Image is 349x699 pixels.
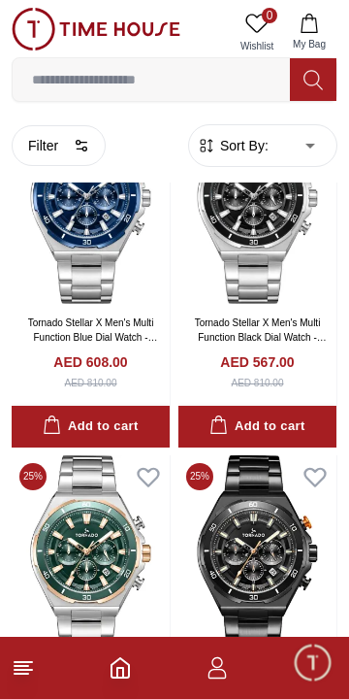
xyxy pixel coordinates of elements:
[262,8,277,23] span: 0
[65,376,117,390] div: AED 810.00
[178,455,336,659] img: Tornado Stellar X Men's Multi Function Black Dial Watch - T24104-BBBB
[19,463,47,490] span: 25 %
[195,317,327,357] a: Tornado Stellar X Men's Multi Function Black Dial Watch - T24104-SBSB
[28,317,158,357] a: Tornado Stellar X Men's Multi Function Blue Dial Watch - T24104-SBSN
[197,136,269,155] button: Sort By:
[12,406,170,448] button: Add to cart
[186,463,213,490] span: 25 %
[285,37,333,51] span: My Bag
[53,352,127,372] h4: AED 608.00
[232,376,284,390] div: AED 810.00
[209,416,304,438] div: Add to cart
[220,352,294,372] h4: AED 567.00
[233,39,281,53] span: Wishlist
[281,8,337,57] button: My Bag
[12,100,170,304] img: Tornado Stellar X Men's Multi Function Blue Dial Watch - T24104-SBSN
[216,136,269,155] span: Sort By:
[178,406,336,448] button: Add to cart
[12,8,180,50] img: ...
[12,125,106,166] button: Filter
[292,642,334,684] div: Chat Widget
[233,8,281,57] a: 0Wishlist
[178,100,336,304] img: Tornado Stellar X Men's Multi Function Black Dial Watch - T24104-SBSB
[12,455,170,659] img: Tornado Stellar X Men's Multi Function Green Dial Watch - T24104-KBSHK
[43,416,138,438] div: Add to cart
[109,656,132,680] a: Home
